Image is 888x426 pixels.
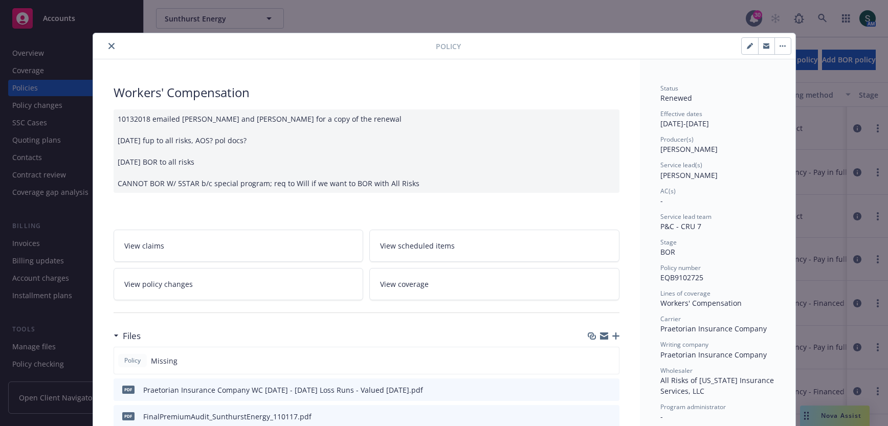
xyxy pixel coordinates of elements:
[660,135,694,144] span: Producer(s)
[660,109,702,118] span: Effective dates
[151,355,177,366] span: Missing
[660,247,675,257] span: BOR
[660,170,718,180] span: [PERSON_NAME]
[660,350,767,360] span: Praetorian Insurance Company
[369,230,619,262] a: View scheduled items
[590,411,598,422] button: download file
[123,329,141,343] h3: Files
[660,289,711,298] span: Lines of coverage
[660,315,681,323] span: Carrier
[606,385,615,395] button: preview file
[660,212,712,221] span: Service lead team
[122,386,135,393] span: pdf
[369,268,619,300] a: View coverage
[143,385,423,395] div: Praetorian Insurance Company WC [DATE] - [DATE] Loss Runs - Valued [DATE].pdf
[122,356,143,365] span: Policy
[114,109,619,193] div: 10132018 emailed [PERSON_NAME] and [PERSON_NAME] for a copy of the renewal [DATE] fup to all risk...
[114,329,141,343] div: Files
[124,279,193,289] span: View policy changes
[660,366,693,375] span: Wholesaler
[660,273,703,282] span: EQB9102725
[124,240,164,251] span: View claims
[660,340,708,349] span: Writing company
[660,298,775,308] div: Workers' Compensation
[606,411,615,422] button: preview file
[114,230,364,262] a: View claims
[590,385,598,395] button: download file
[143,411,312,422] div: FinalPremiumAudit_SunthurstEnergy_110117.pdf
[660,144,718,154] span: [PERSON_NAME]
[380,240,455,251] span: View scheduled items
[660,93,692,103] span: Renewed
[380,279,429,289] span: View coverage
[660,161,702,169] span: Service lead(s)
[122,412,135,420] span: pdf
[660,324,767,333] span: Praetorian Insurance Company
[660,187,676,195] span: AC(s)
[660,84,678,93] span: Status
[114,84,619,101] div: Workers' Compensation
[660,263,701,272] span: Policy number
[660,238,677,246] span: Stage
[660,221,701,231] span: P&C - CRU 7
[105,40,118,52] button: close
[660,402,726,411] span: Program administrator
[660,196,663,206] span: -
[660,109,775,129] div: [DATE] - [DATE]
[660,375,776,396] span: All Risks of [US_STATE] Insurance Services, LLC
[660,412,663,421] span: -
[114,268,364,300] a: View policy changes
[436,41,461,52] span: Policy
